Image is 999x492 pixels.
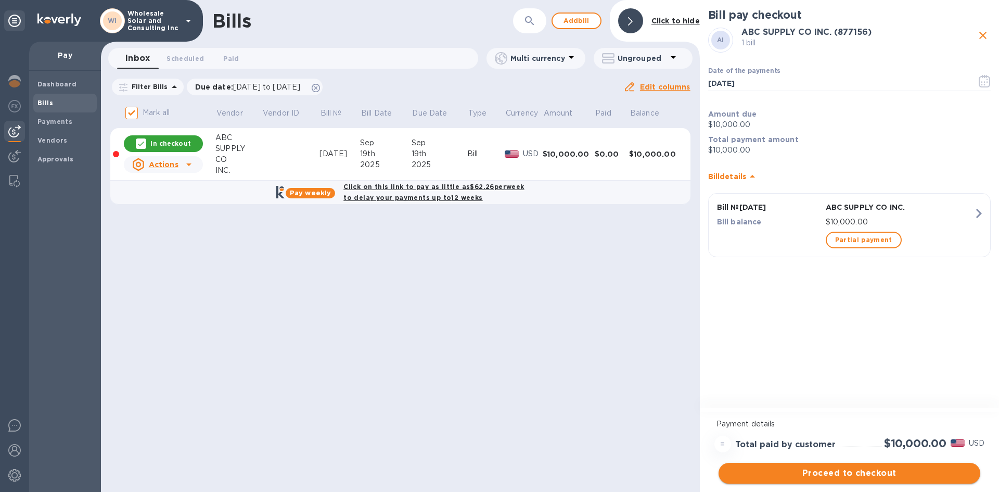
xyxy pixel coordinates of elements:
p: Due date : [195,82,306,92]
p: Balance [630,108,659,119]
span: Bill № [321,108,355,119]
p: $10,000.00 [826,217,974,228]
p: $10,000.00 [708,119,991,130]
p: Type [468,108,487,119]
span: Vendor ID [263,108,313,119]
div: 2025 [412,159,467,170]
img: Foreign exchange [8,100,21,112]
b: Bills [37,99,53,107]
p: Vendor ID [263,108,299,119]
u: Actions [149,160,178,169]
p: Ungrouped [618,53,667,64]
p: Filter Bills [127,82,168,91]
button: Bill №[DATE]ABC SUPPLY CO INC.Bill balance$10,000.00Partial payment [708,193,991,257]
span: Amount [544,108,586,119]
b: Dashboard [37,80,77,88]
h1: Bills [212,10,251,32]
span: Type [468,108,501,119]
div: Bill [467,148,505,159]
p: Amount [544,108,573,119]
span: Due Date [412,108,460,119]
span: Vendor [216,108,257,119]
b: Amount due [708,110,757,118]
button: Proceed to checkout [719,463,980,484]
span: Inbox [125,51,150,66]
p: Pay [37,50,93,60]
p: Mark all [143,107,170,118]
p: Multi currency [510,53,565,64]
p: Bill balance [717,217,822,227]
div: Sep [412,137,467,148]
div: 19th [412,148,467,159]
b: Click on this link to pay as little as $62.26 per week to delay your payments up to 12 weeks [343,183,524,201]
div: ABC [215,132,262,143]
p: Paid [595,108,611,119]
b: Approvals [37,155,74,163]
button: Addbill [552,12,601,29]
div: $10,000.00 [629,149,681,159]
u: Edit columns [640,83,690,91]
span: Balance [630,108,673,119]
div: $10,000.00 [543,149,595,159]
span: Partial payment [835,234,892,246]
div: SUPPLY [215,143,262,154]
span: Bill Date [361,108,405,119]
div: [DATE] [319,148,360,159]
b: ABC SUPPLY CO INC. (877156) [741,27,872,37]
h2: Bill pay checkout [708,8,991,21]
p: Currency [506,108,538,119]
img: Logo [37,14,81,26]
b: Bill details [708,172,746,181]
b: WI [108,17,117,24]
div: 19th [360,148,412,159]
p: USD [969,438,984,449]
p: ABC SUPPLY CO INC. [826,202,974,212]
div: CO [215,154,262,165]
div: $0.00 [595,149,630,159]
button: Partial payment [826,232,902,248]
p: Vendor [216,108,243,119]
p: In checkout [150,139,190,148]
p: Bill Date [361,108,392,119]
p: USD [523,148,543,159]
p: 1 bill [741,37,975,48]
p: $10,000.00 [708,145,991,156]
div: Unpin categories [4,10,25,31]
b: Pay weekly [290,189,331,197]
h2: $10,000.00 [884,437,946,450]
div: Billdetails [708,160,991,193]
b: Total payment amount [708,135,799,144]
span: [DATE] to [DATE] [233,83,300,91]
span: Paid [595,108,625,119]
p: Bill № [321,108,342,119]
p: Payment details [716,419,982,430]
p: Bill № [DATE] [717,202,822,212]
div: Sep [360,137,412,148]
div: 2025 [360,159,412,170]
b: Vendors [37,136,68,144]
img: USD [951,439,965,447]
p: Due Date [412,108,447,119]
span: Proceed to checkout [727,467,972,480]
b: Payments [37,118,72,125]
div: = [714,436,731,452]
b: AI [717,36,724,44]
span: Paid [223,53,239,64]
label: Date of the payments [708,68,780,74]
span: Add bill [561,15,592,27]
button: close [975,28,991,43]
h3: Total paid by customer [735,440,836,450]
span: Scheduled [166,53,204,64]
p: Wholesale Solar and Consulting Inc [127,10,180,32]
img: USD [505,150,519,158]
b: Click to hide [651,17,700,25]
div: INC. [215,165,262,176]
div: Due date:[DATE] to [DATE] [187,79,323,95]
